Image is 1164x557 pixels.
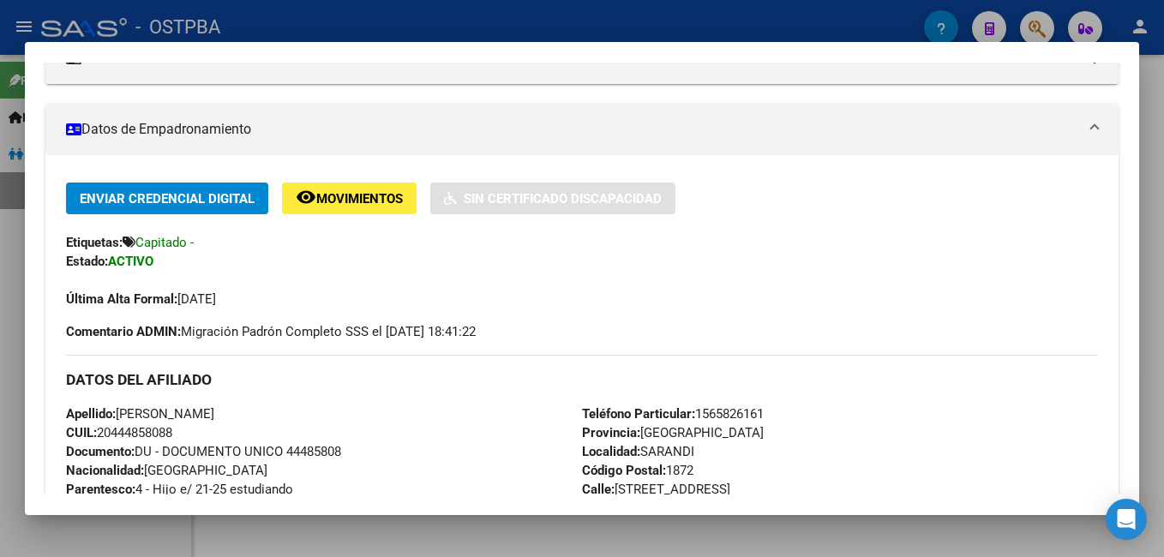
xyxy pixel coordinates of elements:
[66,463,267,478] span: [GEOGRAPHIC_DATA]
[66,235,123,250] strong: Etiquetas:
[66,463,144,478] strong: Nacionalidad:
[66,322,476,341] span: Migración Padrón Completo SSS el [DATE] 18:41:22
[66,444,135,459] strong: Documento:
[582,406,695,422] strong: Teléfono Particular:
[66,406,214,422] span: [PERSON_NAME]
[66,406,116,422] strong: Apellido:
[66,425,172,440] span: 20444858088
[282,183,417,214] button: Movimientos
[464,191,662,207] span: Sin Certificado Discapacidad
[582,425,764,440] span: [GEOGRAPHIC_DATA]
[66,183,268,214] button: Enviar Credencial Digital
[1106,499,1147,540] div: Open Intercom Messenger
[66,482,135,497] strong: Parentesco:
[582,444,694,459] span: SARANDI
[66,444,341,459] span: DU - DOCUMENTO UNICO 44485808
[582,406,764,422] span: 1565826161
[296,187,316,207] mat-icon: remove_red_eye
[45,104,1119,155] mat-expansion-panel-header: Datos de Empadronamiento
[66,291,216,307] span: [DATE]
[582,425,640,440] strong: Provincia:
[66,370,1098,389] h3: DATOS DEL AFILIADO
[582,444,640,459] strong: Localidad:
[80,191,255,207] span: Enviar Credencial Digital
[108,254,153,269] strong: ACTIVO
[66,324,181,339] strong: Comentario ADMIN:
[66,291,177,307] strong: Última Alta Formal:
[135,235,194,250] span: Capitado -
[582,463,693,478] span: 1872
[582,482,730,497] span: [STREET_ADDRESS]
[66,254,108,269] strong: Estado:
[430,183,675,214] button: Sin Certificado Discapacidad
[66,119,1077,140] mat-panel-title: Datos de Empadronamiento
[582,482,615,497] strong: Calle:
[66,425,97,440] strong: CUIL:
[66,482,293,497] span: 4 - Hijo e/ 21-25 estudiando
[582,463,666,478] strong: Código Postal:
[316,191,403,207] span: Movimientos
